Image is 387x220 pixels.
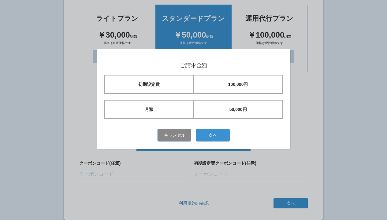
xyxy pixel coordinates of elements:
td: 初期設定費 [104,75,193,94]
td: 100,000円 [194,75,283,94]
button: キャンセル [158,129,191,141]
h1: ご請求金額 [104,63,283,69]
td: 50,000円 [194,100,283,119]
button: 次へ [196,129,230,141]
td: 月額 [104,100,193,119]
